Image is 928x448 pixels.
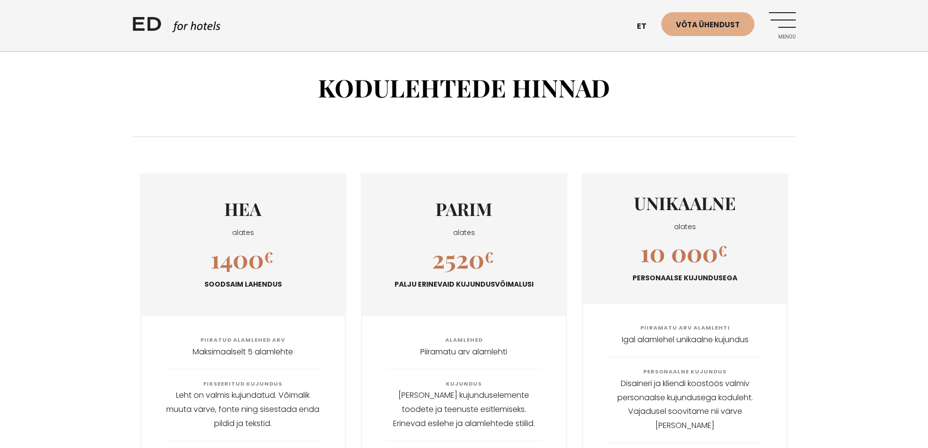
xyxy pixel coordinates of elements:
[632,15,661,39] a: et
[769,12,796,39] a: Menüü
[608,367,762,377] span: Personaalne Kujundus
[166,379,320,389] span: Fikseeritud kujundus
[583,190,787,216] h3: Unikaalne
[608,313,762,357] li: Igal alamlehel unikaalne kujundus
[141,227,345,239] p: alates
[484,247,494,267] sup: €
[166,370,320,441] li: Leht on valmis kujundatud. Võimalik muuta värve, fonte ning sisestada enda pildid ja tekstid.
[661,12,754,36] a: Võta ühendust
[608,357,762,443] li: Disaineri ja kliendi koostöös valmiv personaalse kujundusega koduleht. Vajadusel soovitame nii vä...
[141,278,345,291] p: Soodsaim lahendus
[264,247,273,267] sup: €
[387,335,541,345] span: Alamlehed
[166,335,320,345] span: Piiratud alamlehed arv
[166,326,320,370] li: Maksimaalselt 5 alamlehte
[141,195,345,222] h3: HEA
[583,272,787,284] p: Personaalse kujundusega
[432,244,494,273] h2: 2520
[583,221,787,233] p: alates
[362,227,566,239] p: alates
[640,238,727,267] h2: 10 000
[133,73,796,102] h1: Kodulehtede hinnad
[362,195,566,222] h3: PARIM
[362,278,566,291] p: Palju erinevaid kujundusvõimalusi
[133,15,220,39] a: ED HOTELS
[608,323,762,333] span: Piiramatu arv alamlehti
[387,379,541,389] span: Kujundus
[387,370,541,441] li: [PERSON_NAME] kujunduselemente toodete ja teenuste esitlemiseks. Erinevad esilehe ja alamlehtede ...
[387,326,541,370] li: Piiramatu arv alamlehti
[211,244,273,273] h2: 1400
[769,34,796,40] span: Menüü
[718,241,727,260] sup: €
